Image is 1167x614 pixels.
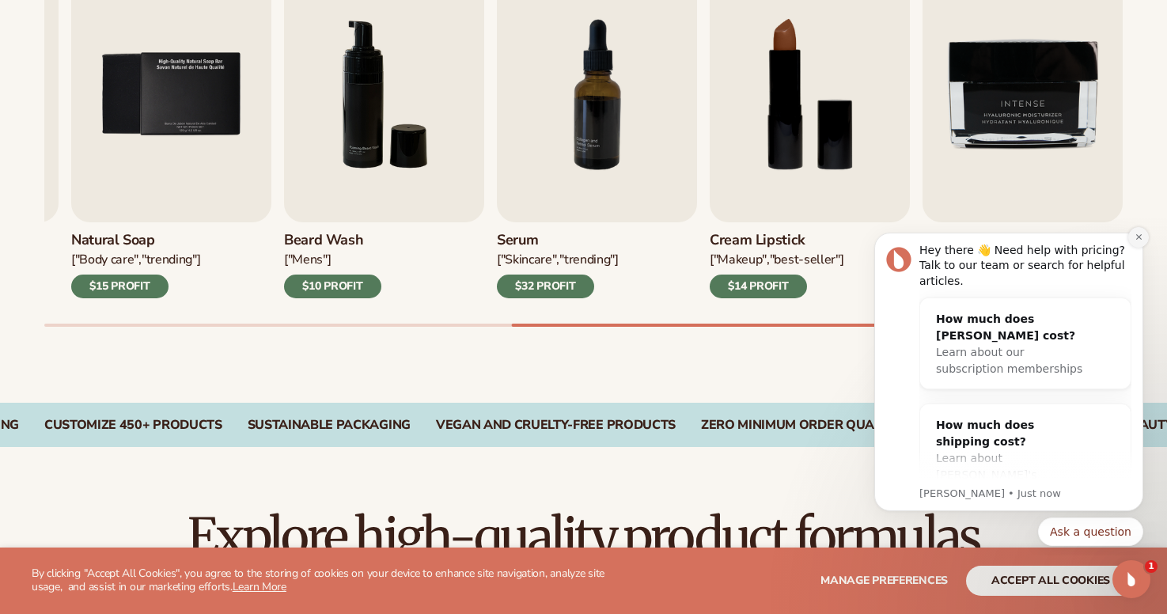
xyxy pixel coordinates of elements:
[497,252,619,268] div: ["SKINCARE","TRENDING"]
[710,252,843,268] div: ["MAKEUP","BEST-SELLER"]
[710,275,807,298] div: $14 PROFIT
[710,232,843,249] h3: Cream Lipstick
[44,418,222,433] div: CUSTOMIZE 450+ PRODUCTS
[1112,560,1150,598] iframe: Intercom live chat
[71,275,169,298] div: $15 PROFIT
[497,232,619,249] h3: Serum
[820,573,948,588] span: Manage preferences
[966,566,1135,596] button: accept all cookies
[851,218,1167,555] iframe: Intercom notifications message
[701,418,922,433] div: ZERO MINIMUM ORDER QUANTITIES
[71,252,200,268] div: ["BODY Care","TRENDING"]
[248,418,411,433] div: SUSTAINABLE PACKAGING
[71,232,200,249] h3: Natural Soap
[32,567,621,594] p: By clicking "Accept All Cookies", you agree to the storing of cookies on your device to enhance s...
[820,566,948,596] button: Manage preferences
[436,418,676,433] div: VEGAN AND CRUELTY-FREE PRODUCTS
[284,232,381,249] h3: Beard Wash
[233,579,286,594] a: Learn More
[1145,560,1158,573] span: 1
[497,275,594,298] div: $32 PROFIT
[284,252,381,268] div: ["mens"]
[284,275,381,298] div: $10 PROFIT
[44,510,1123,563] h2: Explore high-quality product formulas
